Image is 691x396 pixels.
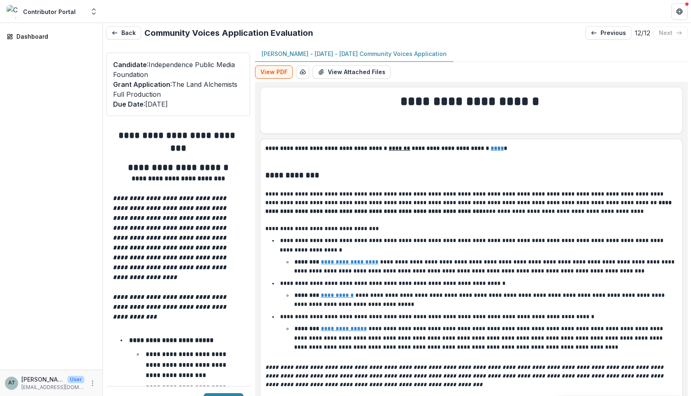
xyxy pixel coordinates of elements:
[106,26,141,40] button: Back
[654,26,688,40] button: next
[16,32,93,41] div: Dashboard
[88,3,100,20] button: Open entity switcher
[585,26,631,40] a: previous
[671,3,688,20] button: Get Help
[635,28,650,38] p: 12 / 12
[3,30,99,43] a: Dashboard
[113,99,243,109] p: : [DATE]
[21,384,84,391] p: [EMAIL_ADDRESS][DOMAIN_NAME]
[313,65,391,79] button: View Attached Files
[113,60,243,79] p: : Independence Public Media Foundation
[113,79,243,99] p: : The Land Alchemists Full Production
[23,7,76,16] div: Contributor Portal
[113,80,170,89] span: Grant Application
[113,61,147,69] span: Candidate
[255,65,293,79] button: View PDF
[21,375,64,384] p: [PERSON_NAME]
[601,30,626,37] p: previous
[7,5,20,18] img: Contributor Portal
[262,49,447,58] p: [PERSON_NAME] - [DATE] - [DATE] Community Voices Application
[113,100,144,108] span: Due Date
[8,380,15,386] div: Ariel Taylor
[88,378,97,388] button: More
[659,30,672,37] p: next
[67,376,84,383] p: User
[144,28,313,38] h2: Community Voices Application Evaluation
